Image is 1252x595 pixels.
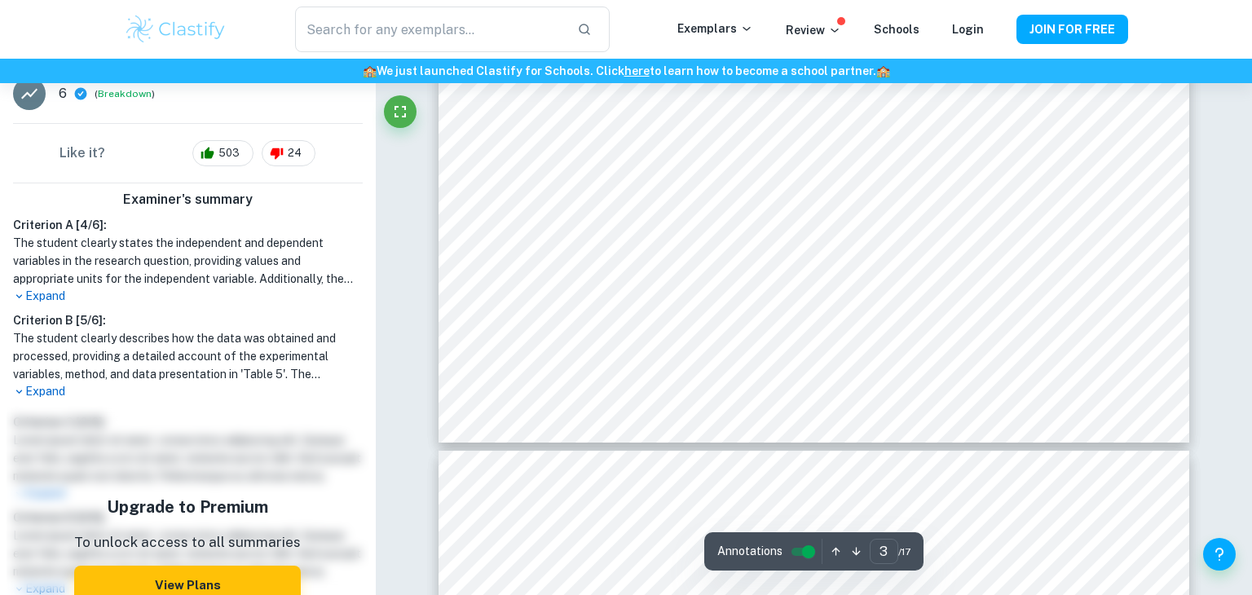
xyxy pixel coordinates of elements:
[192,140,253,166] div: 503
[279,145,311,161] span: 24
[13,288,363,305] p: Expand
[262,140,315,166] div: 24
[7,190,369,209] h6: Examiner's summary
[295,7,564,52] input: Search for any exemplars...
[677,20,753,37] p: Exemplars
[74,495,301,519] h5: Upgrade to Premium
[95,86,155,102] span: ( )
[209,145,249,161] span: 503
[384,95,417,128] button: Fullscreen
[13,311,363,329] h6: Criterion B [ 5 / 6 ]:
[13,383,363,400] p: Expand
[124,13,227,46] img: Clastify logo
[717,543,782,560] span: Annotations
[13,329,363,383] h1: The student clearly describes how the data was obtained and processed, providing a detailed accou...
[874,23,919,36] a: Schools
[60,143,105,163] h6: Like it?
[363,64,377,77] span: 🏫
[898,544,910,559] span: / 17
[952,23,984,36] a: Login
[98,86,152,101] button: Breakdown
[3,62,1249,80] h6: We just launched Clastify for Schools. Click to learn how to become a school partner.
[1016,15,1128,44] button: JOIN FOR FREE
[1203,538,1236,571] button: Help and Feedback
[13,216,363,234] h6: Criterion A [ 4 / 6 ]:
[786,21,841,39] p: Review
[13,234,363,288] h1: The student clearly states the independent and dependent variables in the research question, prov...
[624,64,650,77] a: here
[74,532,301,553] p: To unlock access to all summaries
[876,64,890,77] span: 🏫
[59,84,67,104] p: 6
